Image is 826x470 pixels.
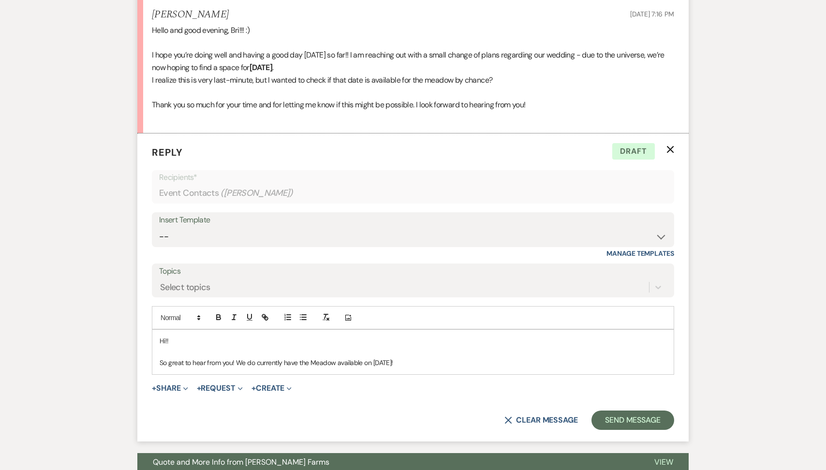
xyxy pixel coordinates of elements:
[160,357,666,368] p: So great to hear from you! We do currently have the Meadow available on [DATE]!
[197,384,243,392] button: Request
[152,384,156,392] span: +
[152,384,188,392] button: Share
[606,249,674,258] a: Manage Templates
[153,457,329,467] span: Quote and More Info from [PERSON_NAME] Farms
[159,264,667,279] label: Topics
[630,10,674,18] span: [DATE] 7:16 PM
[612,143,655,160] span: Draft
[152,74,674,87] p: I realize this is very last-minute, but I wanted to check if that date is available for the meado...
[251,384,292,392] button: Create
[152,9,229,21] h5: [PERSON_NAME]
[160,336,666,346] p: Hi!!
[197,384,201,392] span: +
[251,384,256,392] span: +
[160,281,210,294] div: Select topics
[654,457,673,467] span: View
[272,62,273,73] span: .
[152,146,183,159] span: Reply
[221,187,293,200] span: ( [PERSON_NAME] )
[591,411,674,430] button: Send Message
[152,99,674,111] p: Thank you so much for your time and for letting me know if this might be possible. I look forward...
[159,213,667,227] div: Insert Template
[159,171,667,184] p: Recipients*
[152,25,250,35] span: Hello and good evening, Bri!!! :)
[159,184,667,203] div: Event Contacts
[504,416,578,424] button: Clear message
[250,62,272,73] strong: [DATE]
[152,50,664,73] span: I hope you’re doing well and having a good day [DATE] so far!! I am reaching out with a small cha...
